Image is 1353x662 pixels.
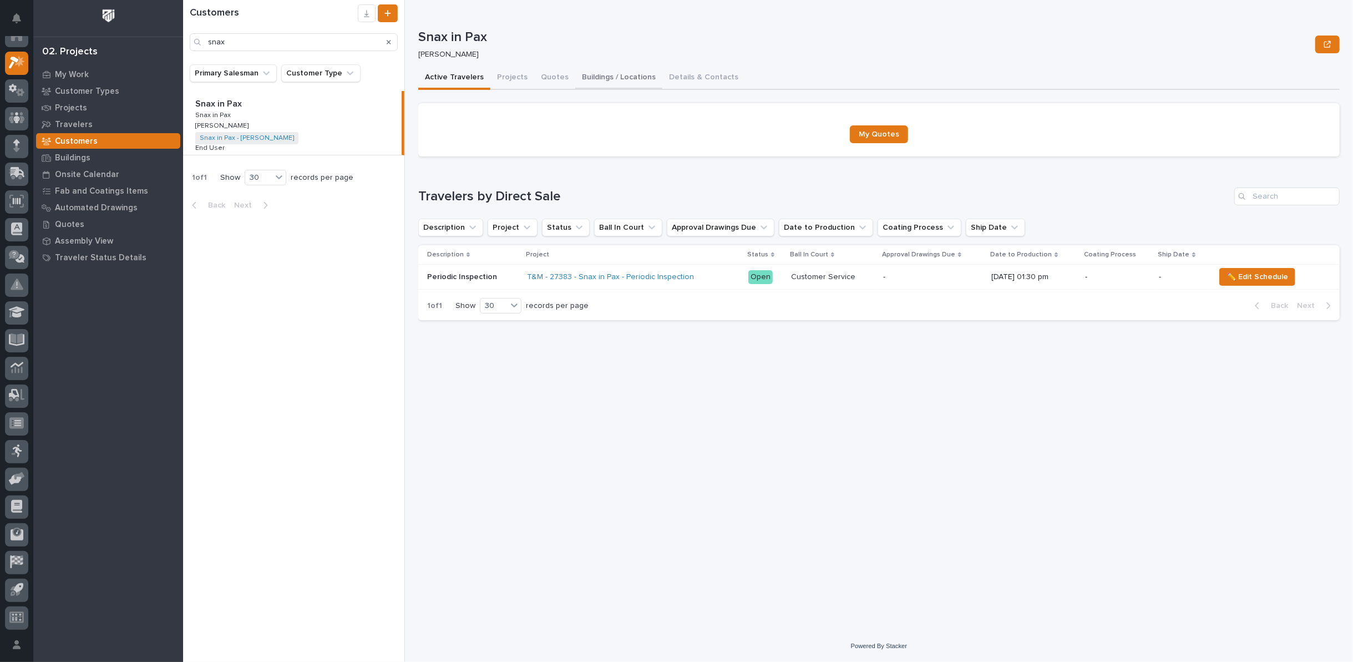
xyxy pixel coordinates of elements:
p: records per page [526,301,589,311]
a: Snax in PaxSnax in Pax Snax in PaxSnax in Pax [PERSON_NAME][PERSON_NAME] Snax in Pax - [PERSON_NA... [183,91,404,155]
button: Status [542,219,590,236]
a: Automated Drawings [33,199,183,216]
p: Ship Date [1158,249,1189,261]
img: Workspace Logo [98,6,119,26]
a: Onsite Calendar [33,166,183,183]
p: Traveler Status Details [55,253,146,263]
button: Date to Production [779,219,873,236]
button: ✏️ Edit Schedule [1219,268,1295,286]
a: Fab and Coatings Items [33,183,183,199]
a: My Quotes [850,125,908,143]
input: Search [190,33,398,51]
button: Notifications [5,7,28,30]
p: Buildings [55,153,90,163]
button: Buildings / Locations [575,67,662,90]
a: Customer Types [33,83,183,99]
p: Quotes [55,220,84,230]
button: Description [418,219,483,236]
button: Projects [490,67,534,90]
button: Customer Type [281,64,361,82]
p: - [883,272,982,282]
h1: Customers [190,7,358,19]
div: 30 [480,300,507,312]
p: Approval Drawings Due [882,249,955,261]
input: Search [1234,188,1340,205]
p: Customer Service [791,270,858,282]
button: Ball In Court [594,219,662,236]
p: Date to Production [990,249,1052,261]
button: Next [230,200,277,210]
p: 1 of 1 [418,292,451,320]
p: My Work [55,70,89,80]
div: Notifications [14,13,28,31]
a: Powered By Stacker [851,643,907,649]
p: Description [427,249,464,261]
a: Projects [33,99,183,116]
p: Projects [55,103,87,113]
p: Assembly View [55,236,113,246]
p: Customers [55,137,98,146]
p: Show [220,173,240,183]
span: My Quotes [859,130,899,138]
a: My Work [33,66,183,83]
span: Back [1264,301,1288,311]
div: Open [748,270,773,284]
button: Next [1293,301,1340,311]
button: Ship Date [966,219,1025,236]
p: Status [747,249,768,261]
p: Coating Process [1084,249,1136,261]
a: Quotes [33,216,183,233]
p: Project [526,249,550,261]
span: Next [1297,301,1321,311]
a: Buildings [33,149,183,166]
p: [DATE] 01:30 pm [991,272,1076,282]
p: - [1085,272,1150,282]
a: T&M - 27383 - Snax in Pax - Periodic Inspection [528,272,695,282]
p: Ball In Court [790,249,828,261]
button: Quotes [534,67,575,90]
p: records per page [291,173,353,183]
span: Next [234,200,259,210]
p: Travelers [55,120,93,130]
p: Snax in Pax [418,29,1311,46]
p: Periodic Inspection [427,270,499,282]
a: Snax in Pax - [PERSON_NAME] [200,134,294,142]
a: Assembly View [33,233,183,249]
button: Back [183,200,230,210]
button: Coating Process [878,219,961,236]
button: Approval Drawings Due [667,219,774,236]
a: Traveler Status Details [33,249,183,266]
p: 1 of 1 [183,164,216,191]
p: End User [195,142,227,152]
span: ✏️ Edit Schedule [1227,270,1288,284]
p: Automated Drawings [55,203,138,213]
p: Snax in Pax [195,97,244,109]
div: 02. Projects [42,46,98,58]
p: - [1159,272,1206,282]
span: Back [201,200,225,210]
p: Snax in Pax [195,109,233,119]
p: Customer Types [55,87,119,97]
h1: Travelers by Direct Sale [418,189,1230,205]
button: Details & Contacts [662,67,745,90]
button: Project [488,219,538,236]
p: [PERSON_NAME] [195,120,251,130]
button: Back [1246,301,1293,311]
p: Show [455,301,475,311]
p: [PERSON_NAME] [418,50,1306,59]
div: 30 [245,172,272,184]
button: Primary Salesman [190,64,277,82]
a: Customers [33,133,183,149]
p: Fab and Coatings Items [55,186,148,196]
p: Onsite Calendar [55,170,119,180]
button: Active Travelers [418,67,490,90]
tr: Periodic InspectionPeriodic Inspection T&M - 27383 - Snax in Pax - Periodic Inspection OpenCustom... [418,265,1340,290]
a: Travelers [33,116,183,133]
